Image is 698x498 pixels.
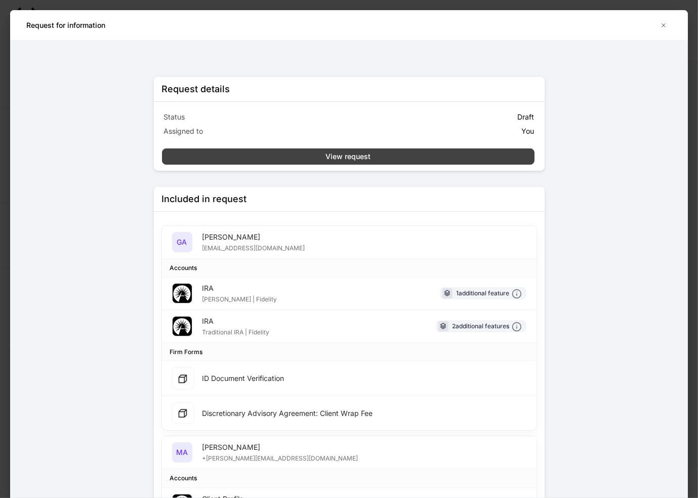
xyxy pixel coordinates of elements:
div: Discretionary Advisory Agreement: Client Wrap Fee [202,408,373,418]
div: Traditional IRA | Fidelity [202,326,270,336]
div: IRA [202,283,277,293]
div: Accounts [170,473,197,483]
h5: Request for information [26,20,105,30]
div: Request details [162,83,230,95]
div: Included in request [162,193,247,205]
div: [EMAIL_ADDRESS][DOMAIN_NAME] [202,242,305,252]
div: ID Document Verification [202,373,284,384]
div: Accounts [170,263,197,273]
div: [PERSON_NAME] [202,442,358,452]
div: +[PERSON_NAME][EMAIL_ADDRESS][DOMAIN_NAME] [202,452,358,463]
button: View request [162,148,535,165]
div: [PERSON_NAME] | Fidelity [202,293,277,303]
div: IRA [202,316,270,326]
div: [PERSON_NAME] [202,232,305,242]
h5: MA [176,447,188,457]
p: Draft [518,112,535,122]
p: You [522,126,535,136]
p: Status [164,112,347,122]
div: Firm Forms [170,347,203,357]
div: View request [325,151,371,162]
div: 1 additional feature [457,288,522,299]
h5: GA [177,237,187,247]
p: Assigned to [164,126,347,136]
div: 2 additional features [453,321,522,332]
